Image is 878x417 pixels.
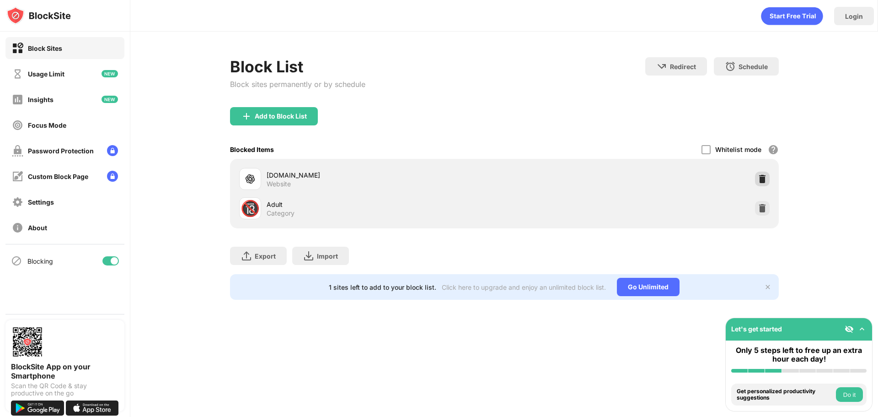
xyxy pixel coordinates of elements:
[617,278,680,296] div: Go Unlimited
[28,70,64,78] div: Usage Limit
[267,170,504,180] div: [DOMAIN_NAME]
[11,255,22,266] img: blocking-icon.svg
[12,196,23,208] img: settings-off.svg
[11,401,64,416] img: get-it-on-google-play.svg
[857,325,867,334] img: omni-setup-toggle.svg
[28,44,62,52] div: Block Sites
[845,325,854,334] img: eye-not-visible.svg
[11,362,119,380] div: BlockSite App on your Smartphone
[317,252,338,260] div: Import
[230,57,365,76] div: Block List
[761,7,823,25] div: animation
[12,145,23,157] img: password-protection-off.svg
[737,388,834,401] div: Get personalized productivity suggestions
[107,145,118,156] img: lock-menu.svg
[107,171,118,182] img: lock-menu.svg
[845,12,863,20] div: Login
[230,146,274,153] div: Blocked Items
[28,224,47,232] div: About
[241,199,260,218] div: 🔞
[764,283,771,291] img: x-button.svg
[230,80,365,89] div: Block sites permanently or by schedule
[329,283,436,291] div: 1 sites left to add to your block list.
[11,382,119,397] div: Scan the QR Code & stay productive on the go
[66,401,119,416] img: download-on-the-app-store.svg
[12,68,23,80] img: time-usage-off.svg
[28,173,88,180] div: Custom Block Page
[28,198,54,206] div: Settings
[836,387,863,402] button: Do it
[12,94,23,105] img: insights-off.svg
[267,180,291,188] div: Website
[28,121,66,129] div: Focus Mode
[27,257,53,265] div: Blocking
[267,209,294,217] div: Category
[102,96,118,103] img: new-icon.svg
[12,119,23,131] img: focus-off.svg
[28,96,54,103] div: Insights
[11,325,44,358] img: options-page-qr-code.png
[102,70,118,77] img: new-icon.svg
[731,346,867,363] div: Only 5 steps left to free up an extra hour each day!
[28,147,94,155] div: Password Protection
[670,63,696,70] div: Redirect
[442,283,606,291] div: Click here to upgrade and enjoy an unlimited block list.
[267,200,504,209] div: Adult
[245,173,256,184] img: favicons
[6,6,71,25] img: logo-blocksite.svg
[12,171,23,182] img: customize-block-page-off.svg
[255,113,307,120] div: Add to Block List
[739,63,768,70] div: Schedule
[12,222,23,233] img: about-off.svg
[12,43,23,54] img: block-on.svg
[255,252,276,260] div: Export
[731,325,782,333] div: Let's get started
[715,146,761,153] div: Whitelist mode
